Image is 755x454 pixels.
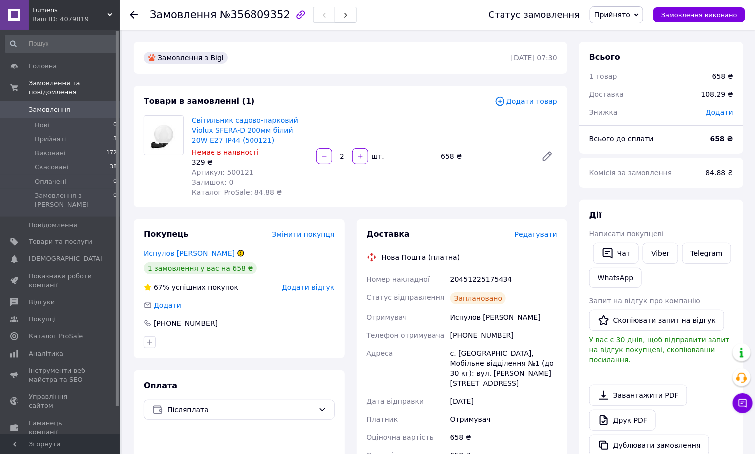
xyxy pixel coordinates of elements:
[367,415,398,423] span: Платник
[653,7,745,22] button: Замовлення виконано
[367,293,445,301] span: Статус відправлення
[437,149,533,163] div: 658 ₴
[35,191,113,209] span: Замовлення з [PERSON_NAME]
[113,121,117,130] span: 0
[144,229,189,239] span: Покупець
[113,177,117,186] span: 0
[367,349,393,357] span: Адреса
[29,272,92,290] span: Показники роботи компанії
[733,393,753,413] button: Чат з покупцем
[589,268,642,288] a: WhatsApp
[589,230,664,238] span: Написати покупцеві
[367,433,434,441] span: Оціночна вартість
[150,9,217,21] span: Замовлення
[589,336,730,364] span: У вас є 30 днів, щоб відправити запит на відгук покупцеві, скопіювавши посилання.
[448,344,559,392] div: с. [GEOGRAPHIC_DATA], Мобільне відділення №1 (до 30 кг): вул. [PERSON_NAME][STREET_ADDRESS]
[192,157,308,167] div: 329 ₴
[272,230,335,238] span: Змінити покупця
[495,96,557,107] span: Додати товар
[589,410,656,431] a: Друк PDF
[154,283,169,291] span: 67%
[29,105,70,114] span: Замовлення
[35,149,66,158] span: Виконані
[144,381,177,390] span: Оплата
[589,210,602,220] span: Дії
[367,313,407,321] span: Отримувач
[661,11,737,19] span: Замовлення виконано
[32,6,107,15] span: Lumens
[153,318,219,328] div: [PHONE_NUMBER]
[369,151,385,161] div: шт.
[367,331,445,339] span: Телефон отримувача
[144,282,238,292] div: успішних покупок
[594,11,630,19] span: Прийнято
[220,9,290,21] span: №356809352
[643,243,678,264] a: Viber
[589,385,687,406] a: Завантажити PDF
[113,191,117,209] span: 0
[29,62,57,71] span: Головна
[706,108,733,116] span: Додати
[144,96,255,106] span: Товари в замовленні (1)
[29,315,56,324] span: Покупці
[144,262,257,274] div: 1 замовлення у вас на 658 ₴
[106,149,117,158] span: 172
[589,90,624,98] span: Доставка
[448,392,559,410] div: [DATE]
[192,178,234,186] span: Залишок: 0
[282,283,334,291] span: Додати відгук
[450,292,506,304] div: Заплановано
[144,52,228,64] div: Замовлення з Bigl
[448,270,559,288] div: 20451225175434
[29,349,63,358] span: Аналітика
[448,428,559,446] div: 658 ₴
[113,135,117,144] span: 3
[489,10,580,20] div: Статус замовлення
[682,243,731,264] a: Telegram
[537,146,557,166] a: Редагувати
[5,35,118,53] input: Пошук
[35,163,69,172] span: Скасовані
[710,135,733,143] b: 658 ₴
[367,275,430,283] span: Номер накладної
[448,326,559,344] div: [PHONE_NUMBER]
[35,135,66,144] span: Прийняті
[511,54,557,62] time: [DATE] 07:30
[448,410,559,428] div: Отримувач
[695,83,739,105] div: 108.29 ₴
[192,148,259,156] span: Немає в наявності
[589,297,700,305] span: Запит на відгук про компанію
[448,308,559,326] div: Испулов [PERSON_NAME]
[589,108,618,116] span: Знижка
[29,392,92,410] span: Управління сайтом
[144,116,183,155] img: Світильник садово-парковий Violux SFERA-D 200мм білий 20W Е27 IP44 (500121)
[379,252,463,262] div: Нова Пошта (платна)
[593,243,639,264] button: Чат
[154,301,181,309] span: Додати
[589,169,672,177] span: Комісія за замовлення
[29,79,120,97] span: Замовлення та повідомлення
[167,404,314,415] span: Післяплата
[29,298,55,307] span: Відгуки
[29,254,103,263] span: [DEMOGRAPHIC_DATA]
[130,10,138,20] div: Повернутися назад
[589,52,620,62] span: Всього
[110,163,117,172] span: 38
[367,397,424,405] span: Дата відправки
[192,168,253,176] span: Артикул: 500121
[712,71,733,81] div: 658 ₴
[144,249,235,257] a: Испулов [PERSON_NAME]
[706,169,733,177] span: 84.88 ₴
[192,188,282,196] span: Каталог ProSale: 84.88 ₴
[35,121,49,130] span: Нові
[29,366,92,384] span: Інструменти веб-майстра та SEO
[29,419,92,437] span: Гаманець компанії
[29,332,83,341] span: Каталог ProSale
[589,310,724,331] button: Скопіювати запит на відгук
[29,221,77,229] span: Повідомлення
[367,229,410,239] span: Доставка
[589,135,654,143] span: Всього до сплати
[589,72,617,80] span: 1 товар
[29,237,92,246] span: Товари та послуги
[35,177,66,186] span: Оплачені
